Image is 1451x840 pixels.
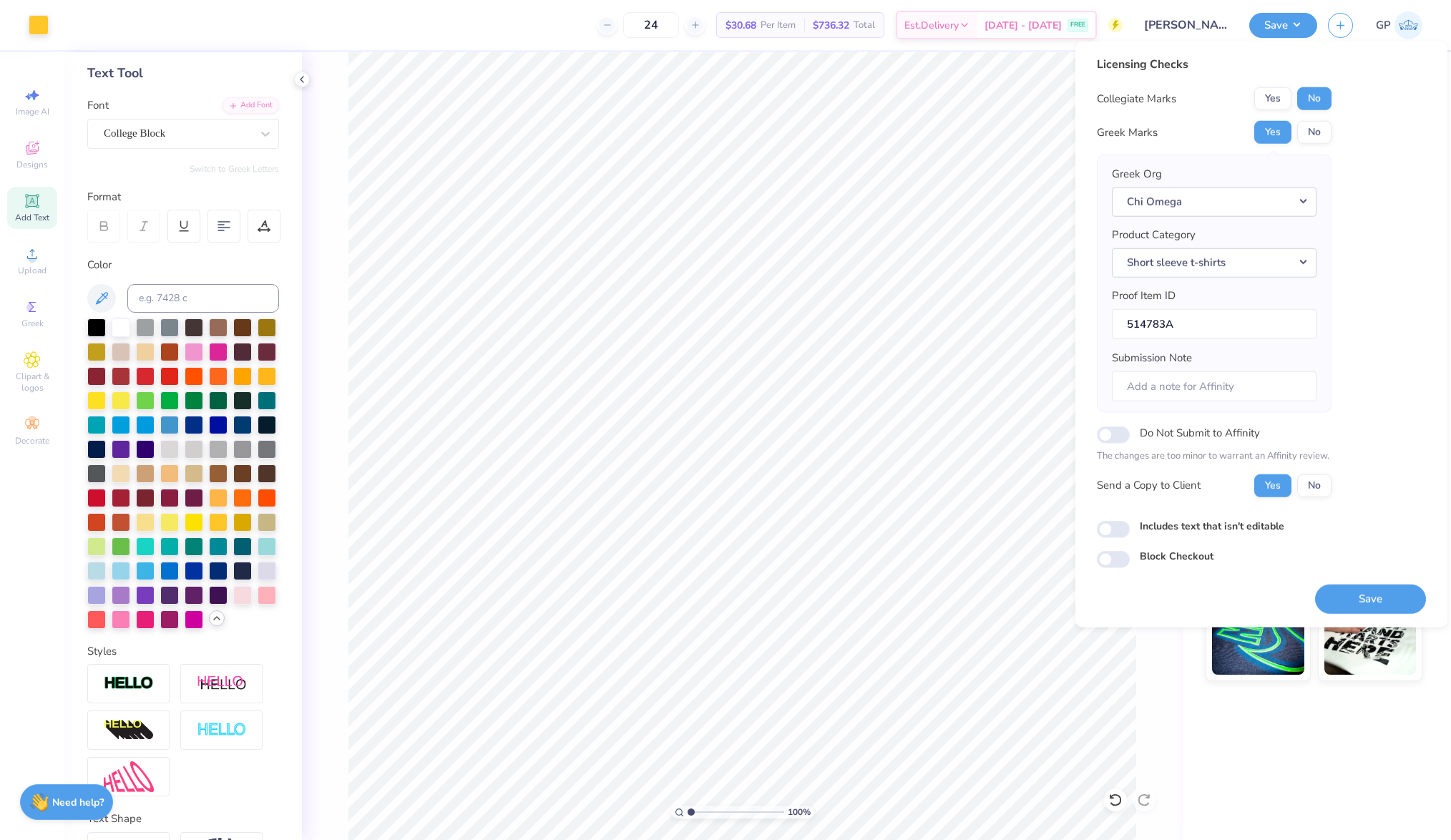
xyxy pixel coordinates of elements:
[761,18,796,33] span: Per Item
[104,719,154,742] img: 3d Illusion
[197,722,247,738] img: Negative Space
[1249,13,1317,38] button: Save
[1394,11,1422,39] img: Gene Padilla
[7,371,57,394] span: Clipart & logos
[16,106,49,117] span: Image AI
[87,257,279,273] div: Color
[1376,17,1391,34] span: GP
[87,64,279,83] div: Text Tool
[87,189,280,205] div: Format
[1070,20,1085,30] span: FREE
[1112,248,1316,277] button: Short sleeve t-shirts
[1112,350,1192,366] label: Submission Note
[87,811,279,827] div: Text Shape
[16,159,48,170] span: Designs
[623,12,679,38] input: – –
[1112,288,1176,304] label: Proof Item ID
[1133,11,1239,39] input: Untitled Design
[1297,121,1332,144] button: No
[15,212,49,223] span: Add Text
[725,18,756,33] span: $30.68
[1097,124,1158,141] div: Greek Marks
[1212,603,1304,675] img: Glow in the Dark Ink
[104,675,154,692] img: Stroke
[788,806,811,819] span: 100 %
[52,796,104,809] strong: Need help?
[1140,518,1284,533] label: Includes text that isn't editable
[904,18,959,33] span: Est. Delivery
[1097,449,1332,464] p: The changes are too minor to warrant an Affinity review.
[18,265,47,276] span: Upload
[1324,603,1417,675] img: Water based Ink
[1315,584,1426,613] button: Save
[15,435,49,446] span: Decorate
[1376,11,1422,39] a: GP
[1297,474,1332,497] button: No
[854,18,875,33] span: Total
[104,761,154,792] img: Free Distort
[1140,549,1213,564] label: Block Checkout
[1097,56,1332,73] div: Licensing Checks
[21,318,44,329] span: Greek
[190,163,279,175] button: Switch to Greek Letters
[1297,87,1332,110] button: No
[1254,121,1291,144] button: Yes
[1112,371,1316,401] input: Add a note for Affinity
[1112,187,1316,216] button: Chi Omega
[1097,477,1201,494] div: Send a Copy to Client
[223,97,279,114] div: Add Font
[985,18,1062,33] span: [DATE] - [DATE]
[813,18,849,33] span: $736.32
[197,675,247,693] img: Shadow
[87,643,279,660] div: Styles
[1140,424,1260,442] label: Do Not Submit to Affinity
[1112,227,1196,243] label: Product Category
[1112,166,1162,182] label: Greek Org
[87,97,109,114] label: Font
[127,284,279,313] input: e.g. 7428 c
[1254,474,1291,497] button: Yes
[1254,87,1291,110] button: Yes
[1097,91,1176,107] div: Collegiate Marks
